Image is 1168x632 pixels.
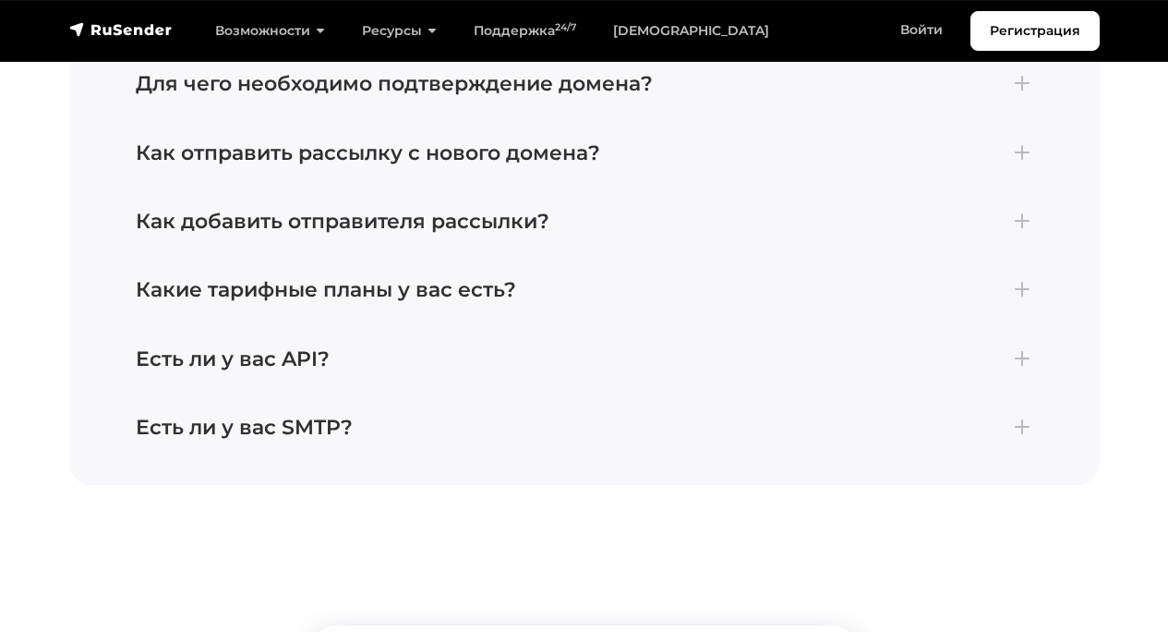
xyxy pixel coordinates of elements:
[136,278,1033,302] h4: Какие тарифные планы у вас есть?
[136,416,1033,440] h4: Есть ли у вас SMTP?
[136,141,1033,165] h4: Как отправить рассылку с нового домена?
[136,72,1033,96] h4: Для чего необходимо подтверждение домена?
[555,21,576,33] sup: 24/7
[69,20,173,39] img: RuSender
[136,210,1033,234] h4: Как добавить отправителя рассылки?
[455,12,595,50] a: Поддержка24/7
[595,12,788,50] a: [DEMOGRAPHIC_DATA]
[882,11,961,49] a: Войти
[197,12,343,50] a: Возможности
[136,347,1033,371] h4: Есть ли у вас API?
[343,12,455,50] a: Ресурсы
[970,11,1100,51] a: Регистрация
